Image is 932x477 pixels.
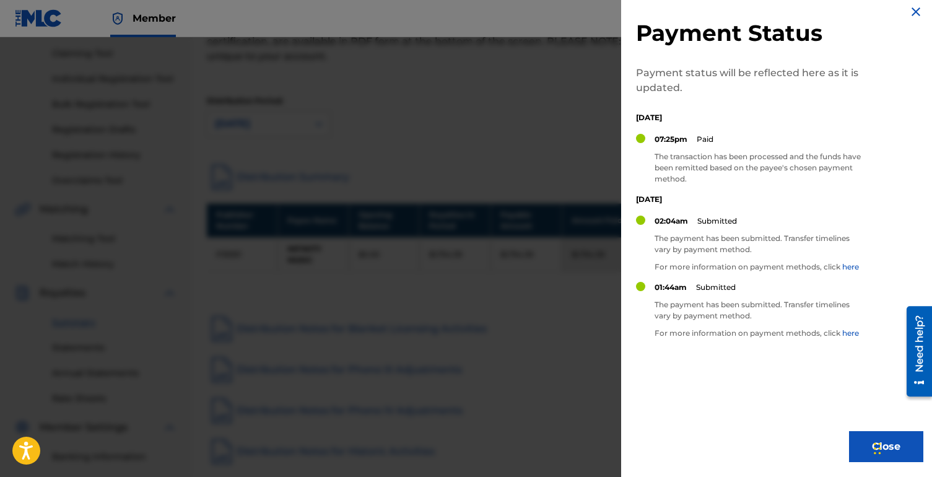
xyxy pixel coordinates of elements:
iframe: Resource Center [897,302,932,401]
p: For more information on payment methods, click [655,261,865,273]
p: Submitted [696,282,736,293]
p: Payment status will be reflected here as it is updated. [636,66,865,95]
p: For more information on payment methods, click [655,328,865,339]
span: Member [133,11,176,25]
p: The payment has been submitted. Transfer timelines vary by payment method. [655,233,865,255]
div: Виджет чата [870,418,932,477]
img: MLC Logo [15,9,63,27]
p: The transaction has been processed and the funds have been remitted based on the payee's chosen p... [655,151,865,185]
p: [DATE] [636,112,865,123]
a: here [842,262,859,271]
iframe: Chat Widget [870,418,932,477]
p: Submitted [697,216,737,227]
p: 02:04am [655,216,688,227]
img: Top Rightsholder [110,11,125,26]
h2: Payment Status [636,19,865,47]
p: 07:25pm [655,134,687,145]
button: Close [849,431,923,462]
p: 01:44am [655,282,687,293]
p: [DATE] [636,194,865,205]
p: Paid [697,134,713,145]
p: The payment has been submitted. Transfer timelines vary by payment method. [655,299,865,322]
div: Перетащить [874,430,881,467]
a: here [842,328,859,338]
